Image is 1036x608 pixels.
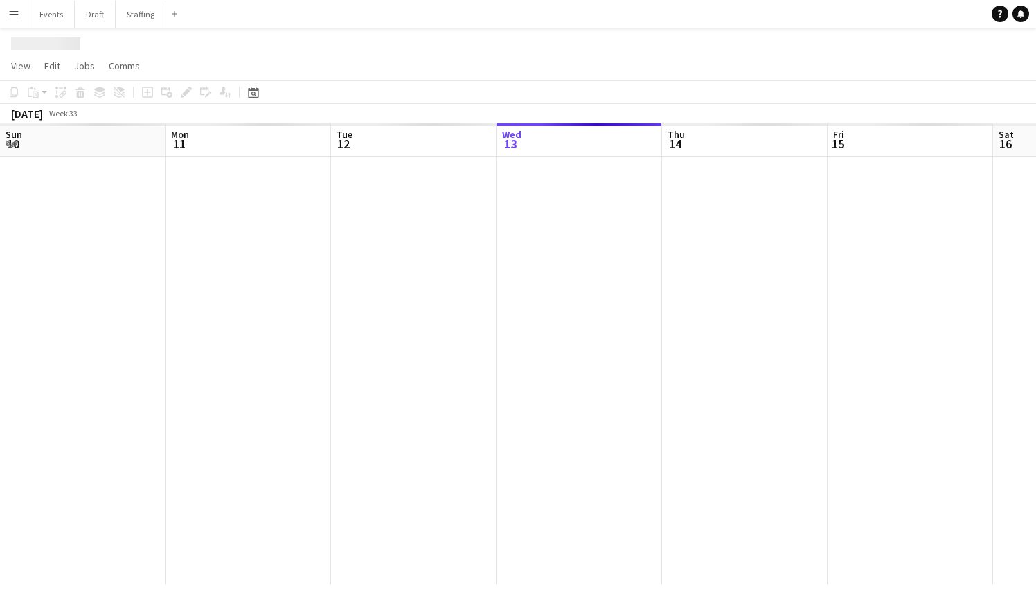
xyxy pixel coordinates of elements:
[39,57,66,75] a: Edit
[103,57,145,75] a: Comms
[3,136,22,152] span: 10
[28,1,75,28] button: Events
[171,128,189,141] span: Mon
[502,128,521,141] span: Wed
[997,136,1014,152] span: 16
[69,57,100,75] a: Jobs
[46,108,80,119] span: Week 33
[11,107,43,121] div: [DATE]
[11,60,30,72] span: View
[116,1,166,28] button: Staffing
[74,60,95,72] span: Jobs
[169,136,189,152] span: 11
[666,136,685,152] span: 14
[44,60,60,72] span: Edit
[833,128,844,141] span: Fri
[999,128,1014,141] span: Sat
[831,136,844,152] span: 15
[668,128,685,141] span: Thu
[6,128,22,141] span: Sun
[337,128,352,141] span: Tue
[334,136,352,152] span: 12
[6,57,36,75] a: View
[500,136,521,152] span: 13
[109,60,140,72] span: Comms
[75,1,116,28] button: Draft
